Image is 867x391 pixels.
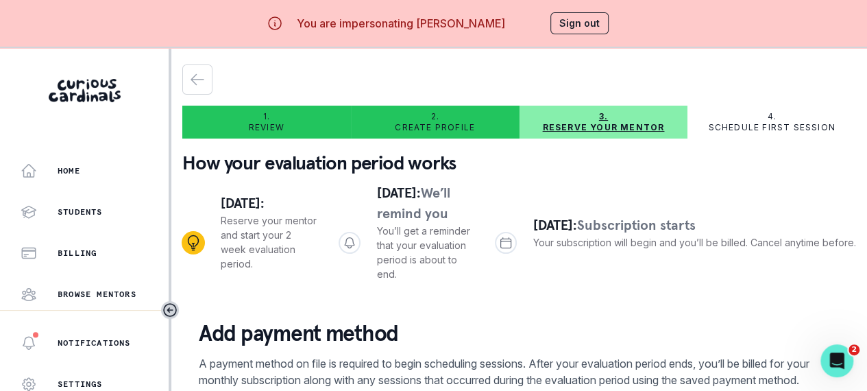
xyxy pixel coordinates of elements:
[297,15,505,32] p: You are impersonating [PERSON_NAME]
[249,122,284,133] p: Review
[395,122,475,133] p: Create profile
[58,206,103,217] p: Students
[533,235,856,250] p: Your subscription will begin and you’ll be billed. Cancel anytime before.
[848,344,859,355] span: 2
[377,224,473,281] p: You’ll get a reminder that your evaluation period is about to end.
[49,79,121,102] img: Curious Cardinals Logo
[161,301,179,319] button: Toggle sidebar
[377,184,421,202] span: [DATE]:
[550,12,609,34] button: Sign out
[182,182,856,303] div: Progress
[58,379,103,390] p: Settings
[767,111,776,122] p: 4.
[182,150,856,177] p: How your evaluation period works
[58,165,80,176] p: Home
[430,111,439,122] p: 2.
[221,194,265,212] span: [DATE]:
[820,344,853,377] iframe: Intercom live chat
[58,289,136,300] p: Browse Mentors
[58,248,97,259] p: Billing
[199,320,840,347] p: Add payment method
[599,111,608,122] p: 3.
[199,355,840,388] p: A payment method on file is required to begin scheduling sessions. After your evaluation period e...
[708,122,835,133] p: Schedule first session
[542,122,664,133] p: Reserve your mentor
[263,111,270,122] p: 1.
[221,213,317,271] p: Reserve your mentor and start your 2 week evaluation period.
[58,337,131,348] p: Notifications
[577,216,696,234] span: Subscription starts
[533,216,577,234] span: [DATE]:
